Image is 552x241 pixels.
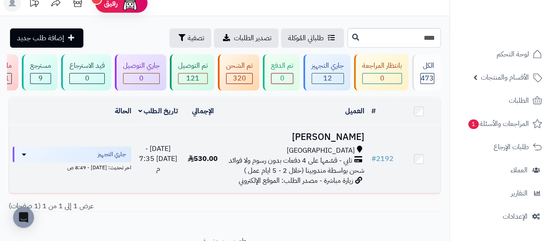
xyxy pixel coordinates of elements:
a: طلبات الإرجاع [455,136,547,157]
span: 0 [280,73,285,84]
div: 0 [123,73,159,84]
span: [DATE] - [DATE] 7:35 م [139,143,177,174]
div: تم الشحن [226,61,253,71]
button: تصفية [169,28,211,48]
div: مسترجع [30,61,51,71]
a: # [371,106,376,116]
div: اخر تحديث: [DATE] - 8:49 ص [13,162,131,171]
a: مسترجع 9 [20,54,59,91]
a: قيد الاسترجاع 0 [59,54,113,91]
span: لوحة التحكم [497,48,529,60]
div: قيد الاسترجاع [69,61,105,71]
span: طلبات الإرجاع [494,141,529,153]
div: جاري التجهيز [312,61,344,71]
a: بانتظار المراجعة 0 [352,54,410,91]
a: إضافة طلب جديد [10,28,83,48]
a: تم التوصيل 121 [168,54,216,91]
div: تم الدفع [271,61,293,71]
span: المراجعات والأسئلة [467,118,529,130]
span: [GEOGRAPHIC_DATA] [287,146,355,156]
span: 0 [139,73,144,84]
span: 0 [85,73,89,84]
a: جاري التجهيز 12 [302,54,352,91]
a: الطلبات [455,90,547,111]
a: الإجمالي [192,106,214,116]
span: تصفية [188,33,204,43]
a: جاري التوصيل 0 [113,54,168,91]
h3: [PERSON_NAME] [228,132,364,142]
span: 473 [421,73,434,84]
span: العملاء [511,164,528,176]
a: الحالة [115,106,131,116]
span: التقارير [511,187,528,199]
span: إضافة طلب جديد [17,33,64,43]
div: 320 [226,73,252,84]
a: تم الشحن 320 [216,54,261,91]
span: 121 [186,73,199,84]
div: الكل [420,61,434,71]
span: 12 [323,73,332,84]
div: جاري التوصيل [123,61,160,71]
div: تم التوصيل [178,61,208,71]
span: الإعدادات [503,210,528,223]
span: الأقسام والمنتجات [481,71,529,84]
span: 530.00 [188,154,218,164]
a: العميل [345,106,364,116]
div: Open Intercom Messenger [13,207,34,228]
div: 12 [312,73,343,84]
div: بانتظار المراجعة [362,61,402,71]
a: الإعدادات [455,206,547,227]
span: الطلبات [509,94,529,107]
span: تصدير الطلبات [234,33,271,43]
div: 121 [178,73,207,84]
div: 0 [363,73,401,84]
a: المراجعات والأسئلة1 [455,113,547,134]
div: 0 [271,73,293,84]
div: 0 [70,73,104,84]
span: جاري التجهيز [98,150,126,159]
a: التقارير [455,183,547,204]
span: زيارة مباشرة - مصدر الطلب: الموقع الإلكتروني [239,175,353,186]
a: العملاء [455,160,547,181]
div: عرض 1 إلى 1 من 1 (1 صفحات) [2,201,225,211]
div: 9 [31,73,51,84]
a: تصدير الطلبات [214,28,278,48]
span: # [371,154,376,164]
span: 1 [468,119,479,129]
a: لوحة التحكم [455,44,547,65]
a: #2192 [371,154,394,164]
span: شحن بواسطة مندوبينا (خلال 2 - 5 ايام عمل ) [244,165,364,176]
a: الكل473 [410,54,442,91]
a: طلباتي المُوكلة [281,28,344,48]
span: 9 [38,73,43,84]
img: logo-2.png [493,24,544,43]
span: 320 [233,73,246,84]
span: تابي - قسّمها على 4 دفعات بدون رسوم ولا فوائد [229,156,352,166]
span: طلباتي المُوكلة [288,33,324,43]
a: تم الدفع 0 [261,54,302,91]
span: 0 [380,73,384,84]
a: تاريخ الطلب [138,106,178,116]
